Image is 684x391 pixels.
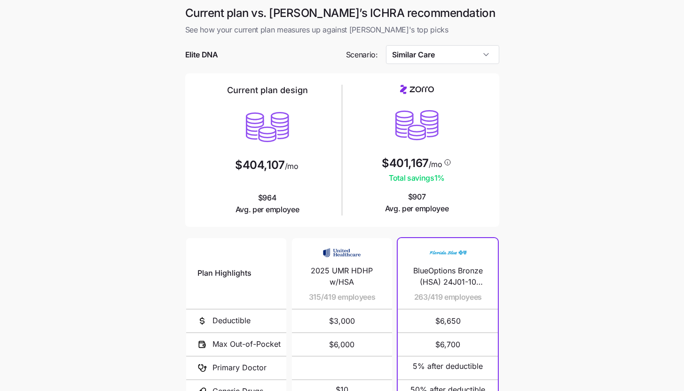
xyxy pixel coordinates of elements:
[236,192,299,215] span: $964
[309,291,376,303] span: 315/419 employees
[303,333,381,356] span: $6,000
[429,244,467,262] img: Carrier
[385,203,449,215] span: Avg. per employee
[197,267,252,279] span: Plan Highlights
[185,6,499,20] h1: Current plan vs. [PERSON_NAME]’s ICHRA recommendation
[409,310,487,332] span: $6,650
[212,315,251,327] span: Deductible
[323,244,361,262] img: Carrier
[185,24,499,36] span: See how your current plan measures up against [PERSON_NAME]'s top picks
[212,362,267,374] span: Primary Doctor
[346,49,378,61] span: Scenario:
[409,333,487,356] span: $6,700
[285,162,299,170] span: /mo
[382,172,451,184] span: Total savings 1 %
[227,85,308,96] h2: Current plan design
[413,360,483,372] span: 5% after deductible
[303,310,381,332] span: $3,000
[235,160,284,171] span: $404,107
[414,291,482,303] span: 263/419 employees
[385,191,449,215] span: $907
[185,49,218,61] span: Elite DNA
[429,160,442,168] span: /mo
[303,265,381,288] span: 2025 UMR HDHP w/HSA
[382,158,428,169] span: $401,167
[236,204,299,215] span: Avg. per employee
[212,338,281,350] span: Max Out-of-Pocket
[409,265,487,288] span: BlueOptions Bronze (HSA) 24J01-10 (Rewards / $4 Condition Care Rx)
